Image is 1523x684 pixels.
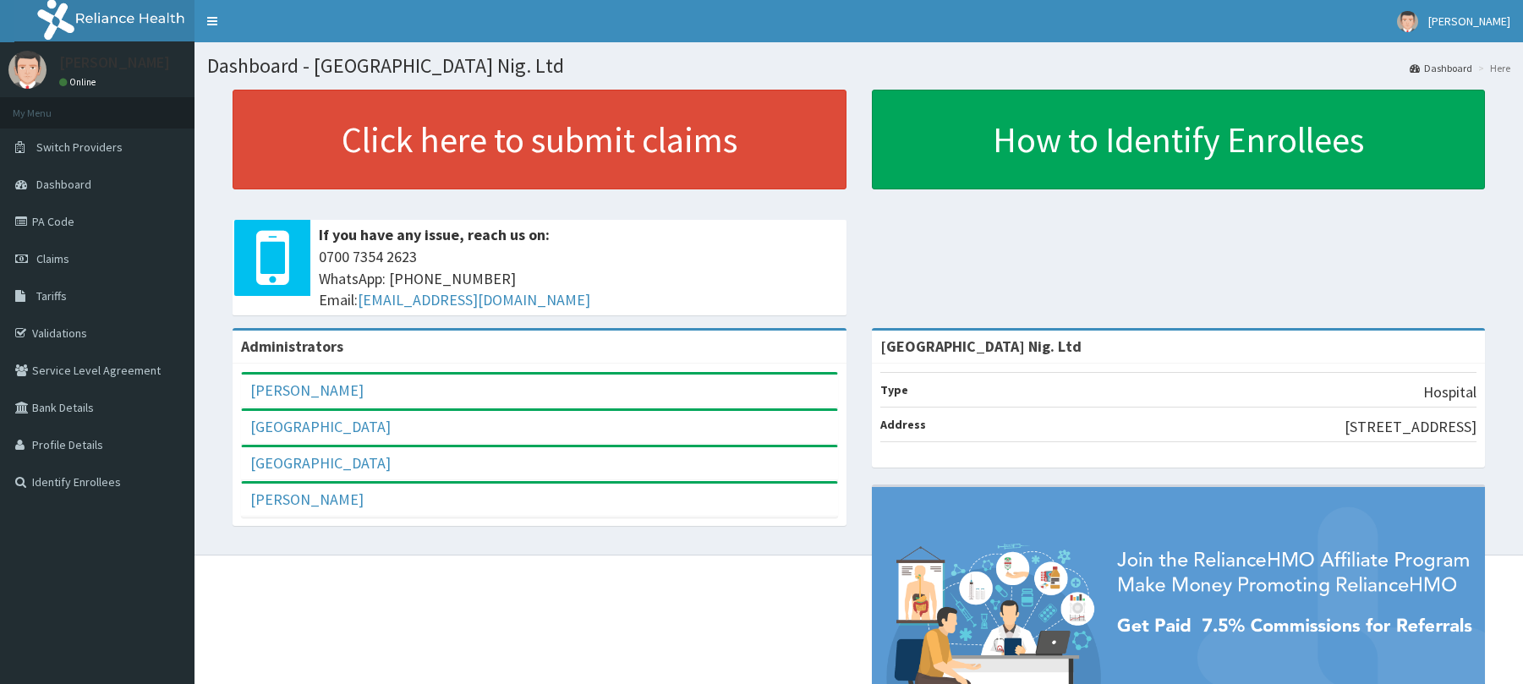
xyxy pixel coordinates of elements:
p: [STREET_ADDRESS] [1345,416,1476,438]
a: Dashboard [1410,61,1472,75]
span: [PERSON_NAME] [1428,14,1510,29]
b: Administrators [241,337,343,356]
li: Here [1474,61,1510,75]
a: [PERSON_NAME] [250,380,364,400]
p: Hospital [1423,381,1476,403]
span: Switch Providers [36,140,123,155]
a: How to Identify Enrollees [872,90,1486,189]
strong: [GEOGRAPHIC_DATA] Nig. Ltd [880,337,1082,356]
p: [PERSON_NAME] [59,55,170,70]
b: Address [880,417,926,432]
a: [GEOGRAPHIC_DATA] [250,453,391,473]
span: 0700 7354 2623 WhatsApp: [PHONE_NUMBER] Email: [319,246,838,311]
a: Online [59,76,100,88]
img: User Image [1397,11,1418,32]
a: [EMAIL_ADDRESS][DOMAIN_NAME] [358,290,590,309]
span: Dashboard [36,177,91,192]
a: Click here to submit claims [233,90,846,189]
a: [GEOGRAPHIC_DATA] [250,417,391,436]
b: If you have any issue, reach us on: [319,225,550,244]
span: Tariffs [36,288,67,304]
b: Type [880,382,908,397]
h1: Dashboard - [GEOGRAPHIC_DATA] Nig. Ltd [207,55,1510,77]
a: [PERSON_NAME] [250,490,364,509]
img: User Image [8,51,47,89]
span: Claims [36,251,69,266]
